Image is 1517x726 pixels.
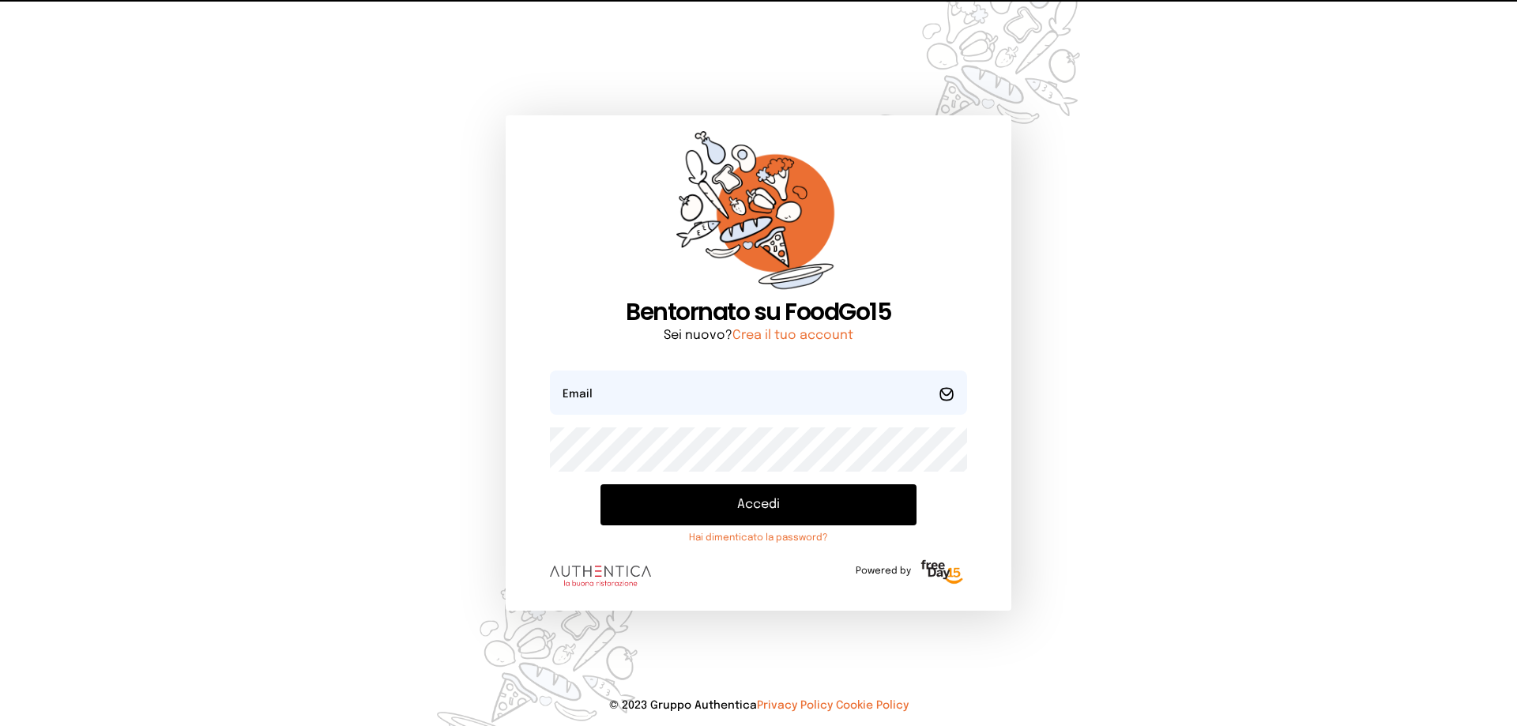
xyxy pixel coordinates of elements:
button: Accedi [600,484,917,525]
img: sticker-orange.65babaf.png [676,131,841,298]
p: © 2023 Gruppo Authentica [25,698,1492,713]
img: logo.8f33a47.png [550,566,651,586]
img: logo-freeday.3e08031.png [917,557,967,589]
a: Hai dimenticato la password? [600,532,917,544]
p: Sei nuovo? [550,326,967,345]
a: Privacy Policy [757,700,833,711]
h1: Bentornato su FoodGo15 [550,298,967,326]
a: Cookie Policy [836,700,909,711]
a: Crea il tuo account [732,329,853,342]
span: Powered by [856,565,911,577]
